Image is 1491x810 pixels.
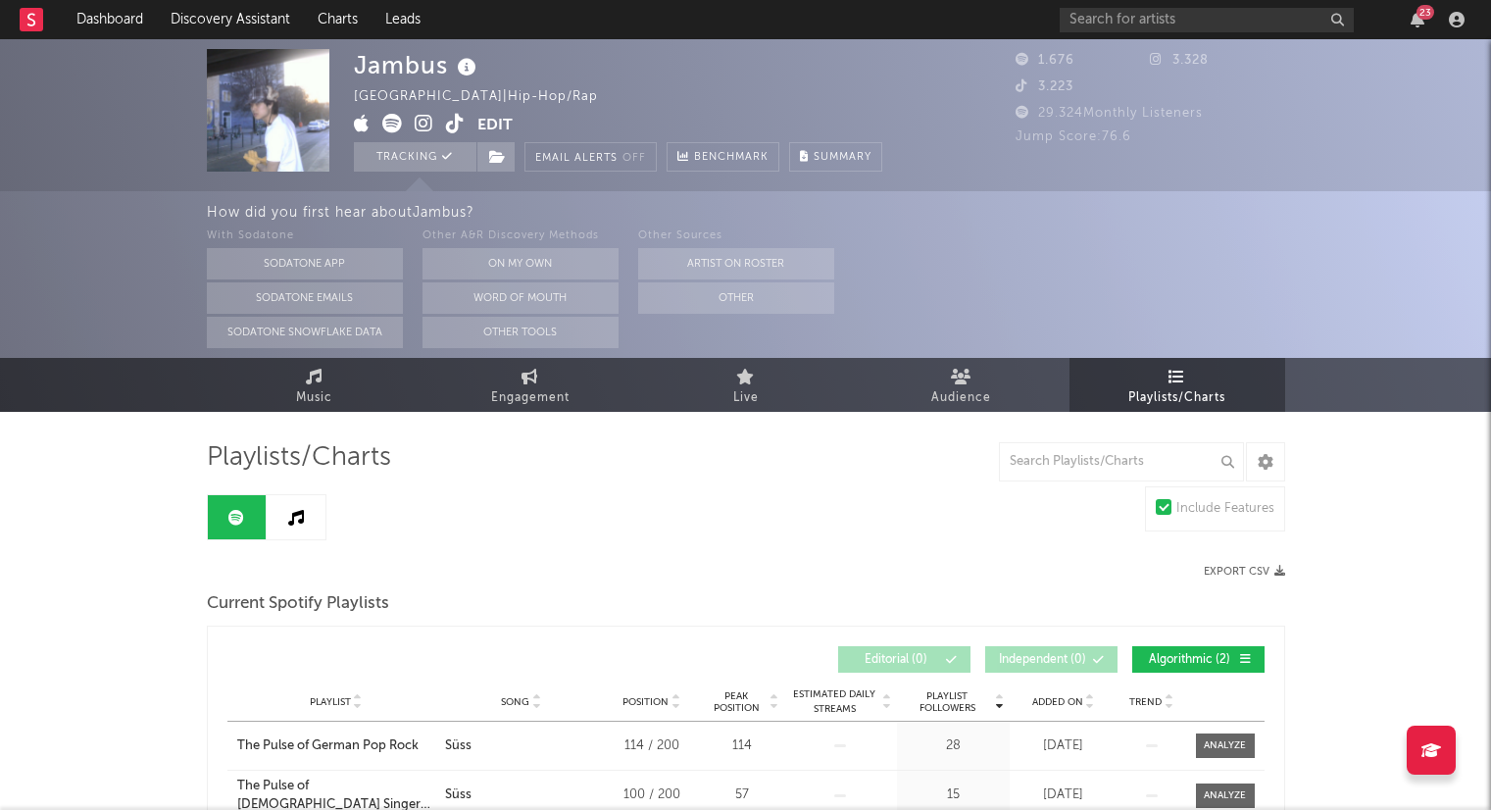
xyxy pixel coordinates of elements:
button: Export CSV [1204,566,1285,578]
button: Editorial(0) [838,646,970,673]
div: 15 [902,785,1005,805]
a: Engagement [422,358,638,412]
span: Song [501,696,529,708]
a: Music [207,358,422,412]
div: 28 [902,736,1005,756]
span: Playlist [310,696,351,708]
button: Email AlertsOff [524,142,657,172]
button: Other Tools [422,317,619,348]
button: Artist on Roster [638,248,834,279]
a: Benchmark [667,142,779,172]
a: The Pulse of German Pop Rock [237,736,435,756]
div: 23 [1416,5,1434,20]
div: Jambus [354,49,481,81]
span: 3.328 [1150,54,1209,67]
div: 114 [706,736,779,756]
button: Tracking [354,142,476,172]
button: Edit [477,114,513,138]
a: Playlists/Charts [1069,358,1285,412]
span: Estimated Daily Streams [789,687,880,717]
button: 23 [1411,12,1424,27]
span: Playlists/Charts [207,446,391,470]
span: Independent ( 0 ) [998,654,1088,666]
div: Süss [445,785,472,805]
span: Playlist Followers [902,690,993,714]
span: Algorithmic ( 2 ) [1145,654,1235,666]
span: Added On [1032,696,1083,708]
span: Current Spotify Playlists [207,592,389,616]
button: Word Of Mouth [422,282,619,314]
div: [DATE] [1015,736,1113,756]
span: Summary [814,152,871,163]
span: Peak Position [706,690,768,714]
span: Trend [1129,696,1162,708]
span: Audience [931,386,991,410]
input: Search Playlists/Charts [999,442,1244,481]
div: Other A&R Discovery Methods [422,225,619,248]
button: Algorithmic(2) [1132,646,1265,673]
span: Benchmark [694,146,769,170]
span: Engagement [491,386,570,410]
button: Sodatone Emails [207,282,403,314]
div: Include Features [1176,497,1274,521]
em: Off [622,153,646,164]
div: Süss [445,736,472,756]
div: With Sodatone [207,225,403,248]
button: On My Own [422,248,619,279]
span: 3.223 [1016,80,1073,93]
span: Music [296,386,332,410]
span: Editorial ( 0 ) [851,654,941,666]
button: Sodatone App [207,248,403,279]
span: 29.324 Monthly Listeners [1016,107,1203,120]
span: Live [733,386,759,410]
a: Live [638,358,854,412]
div: 114 / 200 [608,736,696,756]
span: Jump Score: 76.6 [1016,130,1131,143]
div: Other Sources [638,225,834,248]
div: [GEOGRAPHIC_DATA] | Hip-Hop/Rap [354,85,621,109]
span: Position [622,696,669,708]
button: Other [638,282,834,314]
button: Sodatone Snowflake Data [207,317,403,348]
div: The Pulse of German Pop Rock [237,736,419,756]
button: Summary [789,142,882,172]
button: Independent(0) [985,646,1118,673]
span: Playlists/Charts [1128,386,1225,410]
a: Audience [854,358,1069,412]
span: 1.676 [1016,54,1074,67]
input: Search for artists [1060,8,1354,32]
div: 100 / 200 [608,785,696,805]
div: [DATE] [1015,785,1113,805]
div: 57 [706,785,779,805]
